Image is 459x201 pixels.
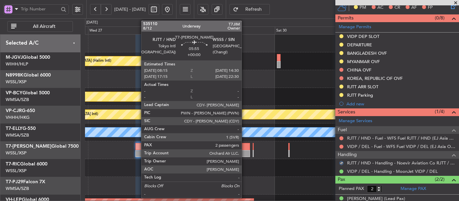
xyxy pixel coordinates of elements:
[6,132,29,138] a: WMSA/SZB
[6,55,50,60] a: M-JGVJGlobal 5000
[401,186,426,192] a: Manage PAX
[6,150,27,156] a: WSSL/XSP
[18,24,71,29] span: All Aircraft
[6,186,29,192] a: WMSA/SZB
[347,42,372,48] div: DEPARTURE
[6,79,27,85] a: WSSL/XSP
[150,27,212,35] div: Thu 28
[435,176,445,183] span: (2/2)
[338,176,345,184] span: Pax
[88,27,150,35] div: Wed 27
[7,21,73,32] button: All Aircraft
[6,126,23,131] span: T7-ELLY
[347,34,379,39] div: VIDP DEP SLOT
[347,160,456,166] a: RJTT / HND - Handling - Noevir Aviation Co RJTT / HND
[6,180,45,184] a: T7-PJ29Falcon 7X
[6,126,36,131] a: T7-ELLYG-550
[275,27,337,35] div: Sat 30
[347,50,387,56] div: BANGLADESH OVF
[347,76,403,81] div: KOREA, REPUBLIC OF OVF
[411,4,417,11] span: AF
[6,73,51,78] a: N8998KGlobal 6000
[6,108,22,113] span: VP-CJR
[86,20,98,26] div: [DATE]
[114,6,146,12] span: [DATE] - [DATE]
[229,4,270,15] button: Refresh
[240,7,267,12] span: Refresh
[338,151,357,159] span: Handling
[6,168,27,174] a: WSSL/XSP
[6,61,28,67] a: WIHH/HLP
[6,144,51,149] span: T7-[PERSON_NAME]
[21,4,59,14] input: Trip Number
[213,27,275,35] div: Fri 29
[339,24,371,31] a: Manage Permits
[435,108,445,115] span: (1/4)
[338,108,355,116] span: Services
[360,4,366,11] span: PM
[6,162,47,166] a: T7-RICGlobal 6000
[347,92,373,98] div: RJTT Parking
[339,186,364,192] label: Planned PAX
[428,4,433,11] span: FP
[346,101,456,107] div: Add new
[338,126,347,134] span: Fuel
[377,4,383,11] span: AC
[347,84,378,90] div: RJTT ARR SLOT
[6,91,50,95] a: VP-BCYGlobal 5000
[338,14,353,22] span: Permits
[347,67,371,73] div: CHINA OVF
[6,114,30,120] a: VHHH/HKG
[339,118,372,124] a: Manage Services
[347,135,456,141] a: RJTT / HND - Fuel - WFS Fuel RJTT / HND (EJ Asia Only)
[347,144,456,149] a: VIDP / DEL - Fuel - WFS Fuel VIDP / DEL (EJ Asia Only)
[6,108,35,113] a: VP-CJRG-650
[6,162,20,166] span: T7-RIC
[6,97,29,103] a: WMSA/SZB
[6,55,23,60] span: M-JGVJ
[347,59,380,64] div: MYANMAR OVF
[6,73,24,78] span: N8998K
[347,168,438,174] a: VIDP / DEL - Handling - MoonJet VIDP / DEL
[435,14,445,21] span: (0/8)
[6,144,79,149] a: T7-[PERSON_NAME]Global 7500
[6,91,23,95] span: VP-BCY
[6,180,23,184] span: T7-PJ29
[394,4,400,11] span: CR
